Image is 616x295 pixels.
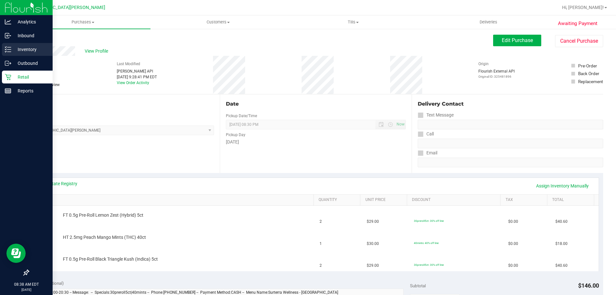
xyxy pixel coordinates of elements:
[15,15,150,29] a: Purchases
[11,18,50,26] p: Analytics
[11,46,50,53] p: Inventory
[85,48,110,55] span: View Profile
[63,234,146,240] span: HT 2.5mg Peach Mango Mints (THC) 40ct
[478,74,515,79] p: Original ID: 325481896
[367,241,379,247] span: $30.00
[38,197,311,203] a: SKU
[578,78,603,85] div: Replacement
[578,282,599,289] span: $146.00
[471,19,506,25] span: Deliveries
[117,81,149,85] a: View Order Activity
[5,32,11,39] inline-svg: Inbound
[11,32,50,39] p: Inbound
[226,139,406,145] div: [DATE]
[418,129,434,139] label: Call
[478,61,489,67] label: Origin
[11,59,50,67] p: Outbound
[226,113,257,119] label: Pickup Date/Time
[506,197,545,203] a: Tax
[320,241,322,247] span: 1
[63,256,158,262] span: FT 0.5g Pre-Roll Black Triangle Kush (Indica) 5ct
[367,219,379,225] span: $29.00
[418,139,603,148] input: Format: (999) 999-9999
[493,35,541,46] button: Edit Purchase
[562,5,604,10] span: Hi, [PERSON_NAME]!
[5,46,11,53] inline-svg: Inventory
[508,241,518,247] span: $0.00
[478,68,515,79] div: Flourish External API
[532,180,593,191] a: Assign Inventory Manually
[418,110,454,120] label: Text Message
[508,263,518,269] span: $0.00
[414,263,444,266] span: 30preroll5ct: 30% off line
[117,74,157,80] div: [DATE] 9:28:41 PM EDT
[555,35,603,47] button: Cancel Purchase
[412,197,498,203] a: Discount
[319,197,358,203] a: Quantity
[5,60,11,66] inline-svg: Outbound
[558,20,597,27] span: Awaiting Payment
[117,61,140,67] label: Last Modified
[28,100,214,108] div: Location
[226,100,406,108] div: Date
[418,148,437,158] label: Email
[11,73,50,81] p: Retail
[5,88,11,94] inline-svg: Reports
[555,263,568,269] span: $40.60
[555,241,568,247] span: $18.00
[365,197,405,203] a: Unit Price
[552,197,591,203] a: Total
[418,100,603,108] div: Delivery Contact
[502,37,533,43] span: Edit Purchase
[508,219,518,225] span: $0.00
[26,5,105,10] span: [GEOGRAPHIC_DATA][PERSON_NAME]
[414,219,444,222] span: 30preroll5ct: 30% off line
[414,241,439,245] span: 40mints: 40% off line
[6,244,26,263] iframe: Resource center
[226,132,245,138] label: Pickup Day
[578,63,597,69] div: Pre-Order
[11,87,50,95] p: Reports
[320,219,322,225] span: 2
[3,287,50,292] p: [DATE]
[117,68,157,74] div: [PERSON_NAME] API
[150,15,286,29] a: Customers
[151,19,285,25] span: Customers
[410,283,426,288] span: Subtotal
[418,120,603,129] input: Format: (999) 999-9999
[5,19,11,25] inline-svg: Analytics
[367,263,379,269] span: $29.00
[421,15,556,29] a: Deliveries
[15,19,150,25] span: Purchases
[320,263,322,269] span: 2
[39,180,77,187] a: View State Registry
[578,70,599,77] div: Back Order
[3,282,50,287] p: 08:38 AM EDT
[286,15,421,29] a: Tills
[555,219,568,225] span: $40.60
[5,74,11,80] inline-svg: Retail
[286,19,420,25] span: Tills
[63,212,143,218] span: FT 0.5g Pre-Roll Lemon Zest (Hybrid) 5ct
